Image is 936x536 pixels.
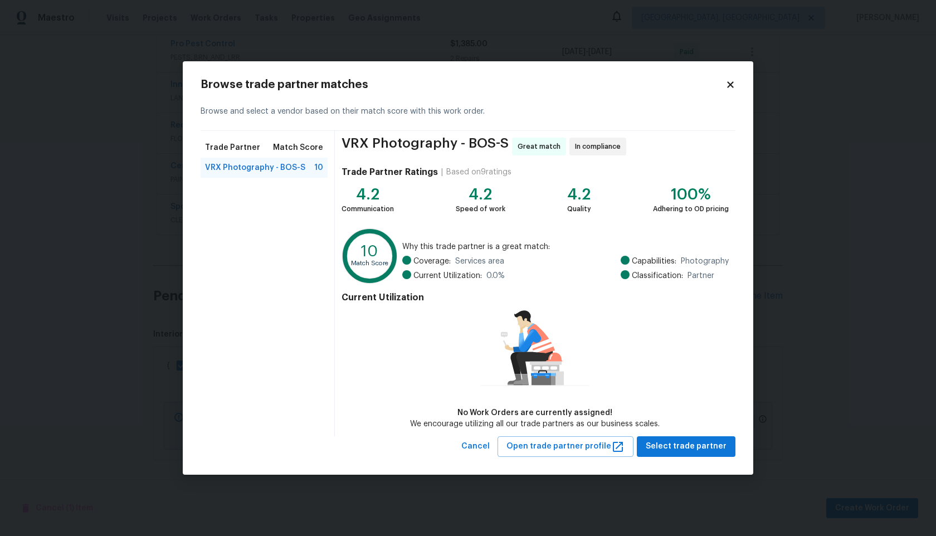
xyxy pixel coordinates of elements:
span: Services area [455,256,504,267]
span: In compliance [575,141,625,152]
span: Capabilities: [632,256,676,267]
div: Quality [567,203,591,215]
span: 10 [314,162,323,173]
span: Cancel [461,440,490,454]
div: No Work Orders are currently assigned! [410,407,660,418]
text: 10 [361,243,378,259]
span: Match Score [273,142,323,153]
span: VRX Photography - BOS-S [342,138,509,155]
span: 0.0 % [486,270,505,281]
span: Photography [681,256,729,267]
button: Open trade partner profile [498,436,633,457]
div: 4.2 [456,189,505,200]
span: Great match [518,141,565,152]
div: 100% [653,189,729,200]
div: We encourage utilizing all our trade partners as our business scales. [410,418,660,430]
div: 4.2 [567,189,591,200]
div: Based on 9 ratings [446,167,511,178]
span: Trade Partner [205,142,260,153]
span: Open trade partner profile [506,440,625,454]
span: Select trade partner [646,440,727,454]
div: Speed of work [456,203,505,215]
h2: Browse trade partner matches [201,79,725,90]
span: Why this trade partner is a great match: [402,241,729,252]
span: Classification: [632,270,683,281]
div: 4.2 [342,189,394,200]
button: Cancel [457,436,494,457]
div: | [438,167,446,178]
span: Current Utilization: [413,270,482,281]
span: Partner [688,270,714,281]
h4: Current Utilization [342,292,729,303]
h4: Trade Partner Ratings [342,167,438,178]
text: Match Score [351,261,388,267]
button: Select trade partner [637,436,735,457]
div: Adhering to OD pricing [653,203,729,215]
span: VRX Photography - BOS-S [205,162,305,173]
span: Coverage: [413,256,451,267]
div: Browse and select a vendor based on their match score with this work order. [201,92,735,131]
div: Communication [342,203,394,215]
